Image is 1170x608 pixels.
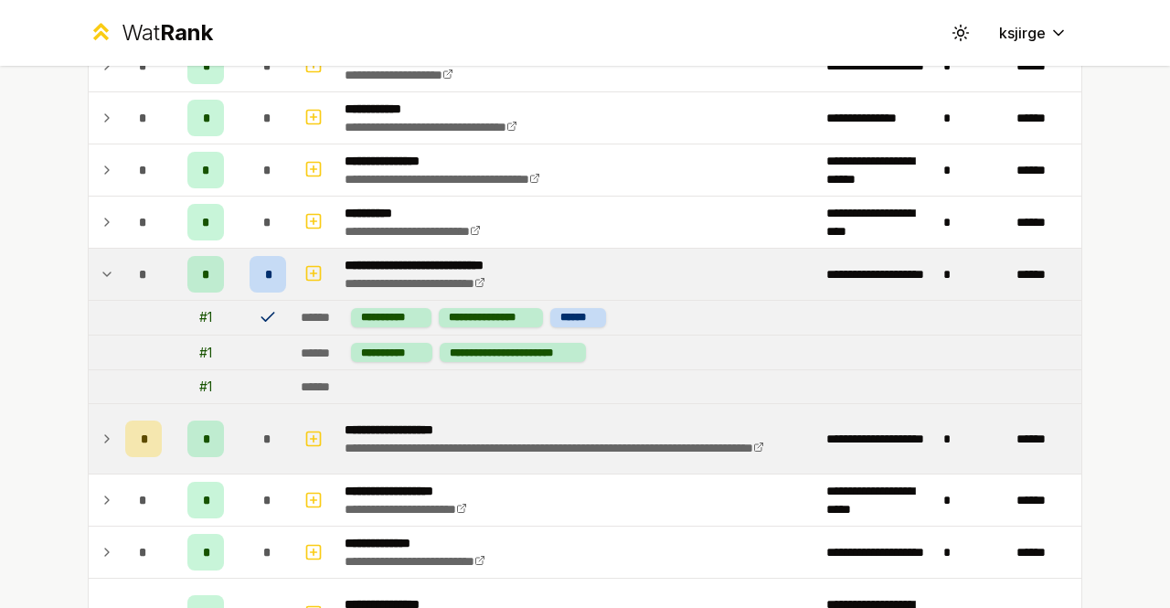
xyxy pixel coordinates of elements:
div: # 1 [199,308,212,326]
div: # 1 [199,378,212,396]
button: ksjirge [984,16,1082,49]
span: ksjirge [999,22,1046,44]
div: # 1 [199,344,212,362]
a: WatRank [88,18,213,48]
span: Rank [160,19,213,46]
div: Wat [122,18,213,48]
